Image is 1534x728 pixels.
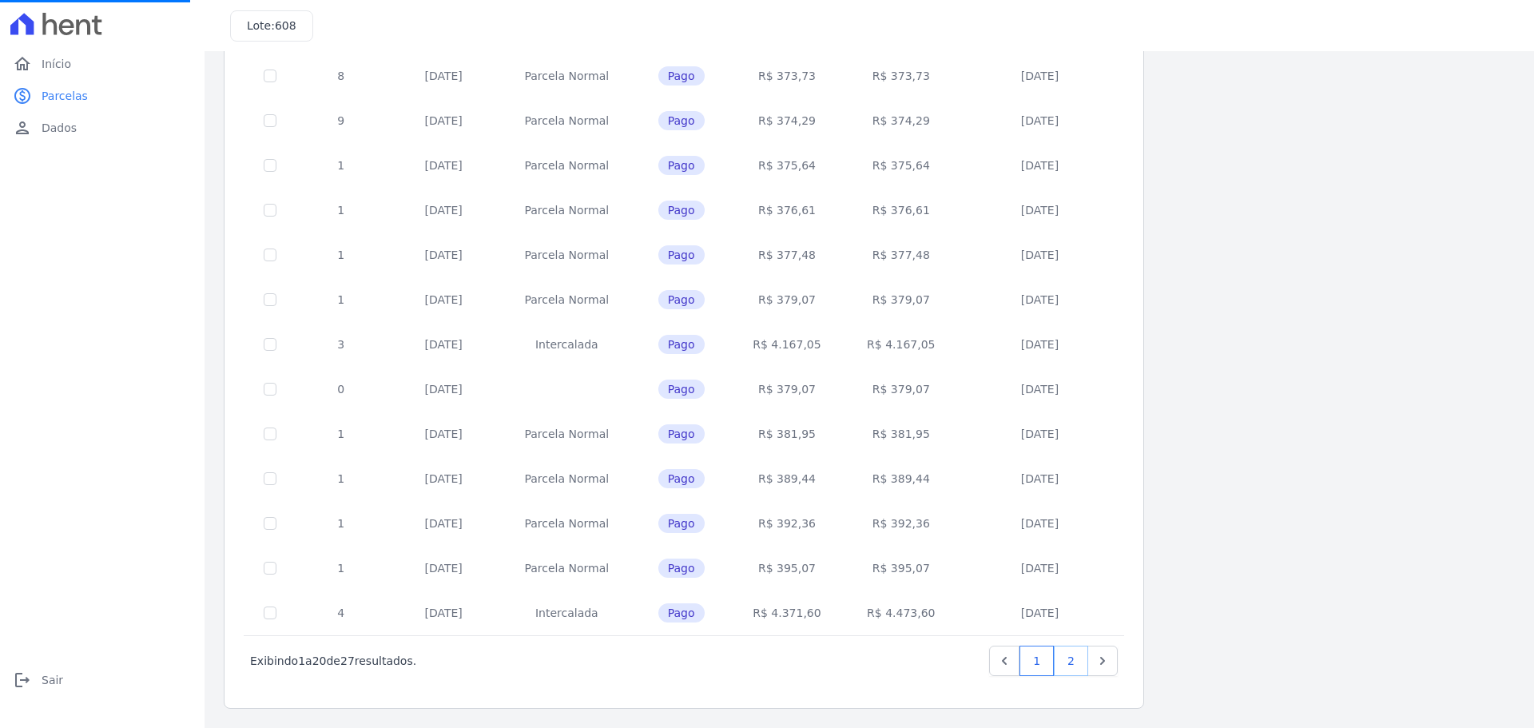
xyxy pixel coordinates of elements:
input: Só é possível selecionar pagamentos em aberto [264,383,276,396]
span: Pago [658,424,705,444]
span: Início [42,56,71,72]
td: Parcela Normal [501,98,633,143]
i: paid [13,86,32,105]
td: R$ 389,44 [844,456,958,501]
td: [DATE] [386,98,501,143]
td: 1 [296,188,386,233]
td: [DATE] [386,188,501,233]
td: [DATE] [386,277,501,322]
td: Intercalada [501,322,633,367]
input: Só é possível selecionar pagamentos em aberto [264,159,276,172]
a: Previous [989,646,1019,676]
i: logout [13,670,32,690]
td: [DATE] [958,277,1122,322]
td: R$ 4.167,05 [730,322,844,367]
span: Pago [658,156,705,175]
td: R$ 392,36 [730,501,844,546]
td: R$ 379,07 [730,367,844,412]
input: Só é possível selecionar pagamentos em aberto [264,249,276,261]
td: [DATE] [386,412,501,456]
span: 20 [312,654,327,667]
span: Pago [658,111,705,130]
td: Parcela Normal [501,277,633,322]
td: 1 [296,277,386,322]
td: R$ 373,73 [844,54,958,98]
td: [DATE] [386,143,501,188]
td: 1 [296,546,386,591]
span: Pago [658,603,705,623]
td: R$ 374,29 [730,98,844,143]
td: [DATE] [958,54,1122,98]
span: Pago [658,66,705,86]
td: Parcela Normal [501,188,633,233]
a: logoutSair [6,664,198,696]
td: 1 [296,412,386,456]
td: R$ 395,07 [730,546,844,591]
td: R$ 377,48 [730,233,844,277]
td: 8 [296,54,386,98]
td: R$ 375,64 [844,143,958,188]
input: Só é possível selecionar pagamentos em aberto [264,204,276,217]
td: R$ 389,44 [730,456,844,501]
td: [DATE] [958,322,1122,367]
td: 9 [296,98,386,143]
input: Só é possível selecionar pagamentos em aberto [264,114,276,127]
td: Parcela Normal [501,412,633,456]
td: [DATE] [386,367,501,412]
td: R$ 379,07 [844,367,958,412]
td: [DATE] [958,591,1122,635]
td: [DATE] [958,143,1122,188]
td: [DATE] [958,367,1122,412]
td: R$ 4.167,05 [844,322,958,367]
td: 0 [296,367,386,412]
span: Pago [658,245,705,265]
td: 1 [296,501,386,546]
td: Parcela Normal [501,546,633,591]
td: R$ 376,61 [844,188,958,233]
td: R$ 377,48 [844,233,958,277]
a: 2 [1054,646,1088,676]
td: [DATE] [958,412,1122,456]
td: R$ 381,95 [730,412,844,456]
span: Pago [658,335,705,354]
td: R$ 379,07 [844,277,958,322]
td: 1 [296,143,386,188]
span: Pago [658,380,705,399]
span: Pago [658,469,705,488]
td: 1 [296,456,386,501]
td: [DATE] [386,501,501,546]
p: Exibindo a de resultados. [250,653,416,669]
i: person [13,118,32,137]
td: R$ 392,36 [844,501,958,546]
td: R$ 375,64 [730,143,844,188]
a: personDados [6,112,198,144]
td: [DATE] [386,322,501,367]
a: 1 [1019,646,1054,676]
td: 1 [296,233,386,277]
input: Só é possível selecionar pagamentos em aberto [264,607,276,619]
td: [DATE] [958,546,1122,591]
td: R$ 395,07 [844,546,958,591]
td: Parcela Normal [501,233,633,277]
h3: Lote: [247,18,296,34]
input: Só é possível selecionar pagamentos em aberto [264,428,276,440]
td: R$ 4.371,60 [730,591,844,635]
td: R$ 381,95 [844,412,958,456]
td: [DATE] [386,456,501,501]
span: Parcelas [42,88,88,104]
span: 1 [298,654,305,667]
td: [DATE] [958,98,1122,143]
span: Dados [42,120,77,136]
a: Next [1087,646,1118,676]
td: [DATE] [958,233,1122,277]
td: 4 [296,591,386,635]
span: Sair [42,672,63,688]
td: [DATE] [958,501,1122,546]
a: paidParcelas [6,80,198,112]
td: [DATE] [386,233,501,277]
td: R$ 376,61 [730,188,844,233]
td: Parcela Normal [501,456,633,501]
td: R$ 379,07 [730,277,844,322]
td: R$ 4.473,60 [844,591,958,635]
input: Só é possível selecionar pagamentos em aberto [264,70,276,82]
